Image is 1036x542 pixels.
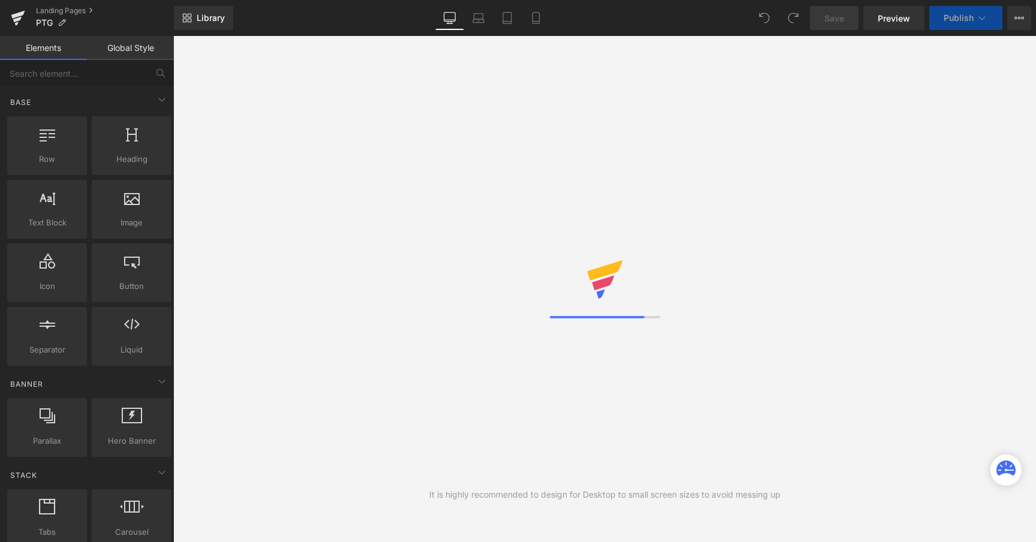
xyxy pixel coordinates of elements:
span: Save [824,12,844,25]
a: Landing Pages [36,6,174,16]
a: Tablet [493,6,522,30]
span: Liquid [95,344,168,356]
span: Carousel [95,526,168,538]
a: Preview [863,6,924,30]
button: More [1007,6,1031,30]
span: Publish [944,13,974,23]
button: Publish [929,6,1002,30]
span: Preview [878,12,910,25]
span: Base [9,97,32,108]
span: Separator [11,344,83,356]
span: Tabs [11,526,83,538]
span: Row [11,153,83,165]
a: Global Style [87,36,174,60]
span: Text Block [11,216,83,229]
span: Library [197,13,225,23]
button: Undo [752,6,776,30]
span: Parallax [11,435,83,447]
span: Image [95,216,168,229]
span: Button [95,280,168,293]
a: New Library [174,6,233,30]
button: Redo [781,6,805,30]
span: Banner [9,378,44,390]
span: Heading [95,153,168,165]
a: Laptop [464,6,493,30]
span: PTG [36,18,53,28]
span: Icon [11,280,83,293]
a: Desktop [435,6,464,30]
span: Hero Banner [95,435,168,447]
a: Mobile [522,6,550,30]
div: It is highly recommended to design for Desktop to small screen sizes to avoid messing up [429,488,781,501]
span: Stack [9,469,38,481]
